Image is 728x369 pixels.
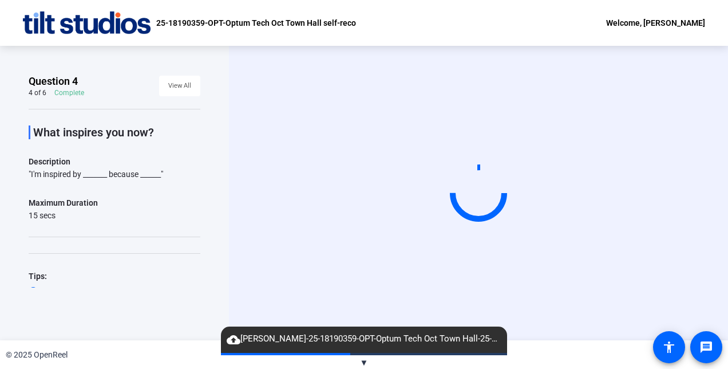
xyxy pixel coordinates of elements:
div: © 2025 OpenReel [6,349,68,361]
div: Tips: [29,269,200,283]
div: Welcome, [PERSON_NAME] [606,16,705,30]
div: "I'm inspired by _______ because ______" [29,168,200,180]
mat-icon: message [699,340,713,354]
div: Complete [54,88,84,97]
span: View All [168,77,191,95]
mat-icon: cloud_upload [227,333,240,347]
p: What inspires you now? [33,125,200,139]
div: 4 of 6 [29,88,46,97]
span: Question 4 [29,74,78,88]
mat-icon: accessibility [662,340,676,354]
span: ▼ [360,358,369,368]
div: You can retake a recording you don’t like [29,286,200,297]
div: Maximum Duration [29,196,98,210]
p: 25-18190359-OPT-Optum Tech Oct Town Hall self-reco [156,16,356,30]
div: 15 secs [29,210,98,221]
button: View All [159,76,200,96]
span: [PERSON_NAME]-25-18190359-OPT-Optum Tech Oct Town Hall-25-18190359-OPT-Optum Tech Oct Town Hall s... [221,332,507,346]
img: OpenReel logo [23,11,151,34]
p: Description [29,155,200,168]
